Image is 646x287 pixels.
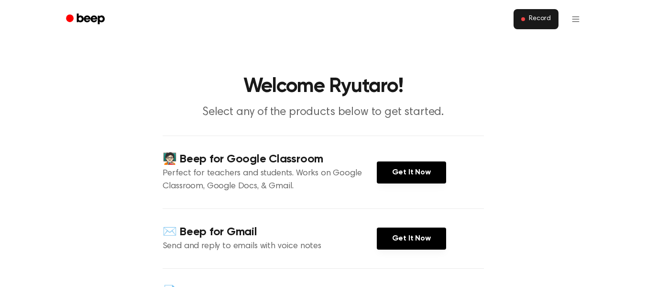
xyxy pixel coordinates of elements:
[377,161,446,184] a: Get It Now
[564,8,587,31] button: Open menu
[163,151,377,167] h4: 🧑🏻‍🏫 Beep for Google Classroom
[78,77,568,97] h1: Welcome Ryutaro!
[163,167,377,193] p: Perfect for teachers and students. Works on Google Classroom, Google Docs, & Gmail.
[377,228,446,250] a: Get It Now
[163,224,377,240] h4: ✉️ Beep for Gmail
[163,240,377,253] p: Send and reply to emails with voice notes
[514,9,558,29] button: Record
[59,10,113,29] a: Beep
[140,104,507,120] p: Select any of the products below to get started.
[529,15,550,23] span: Record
